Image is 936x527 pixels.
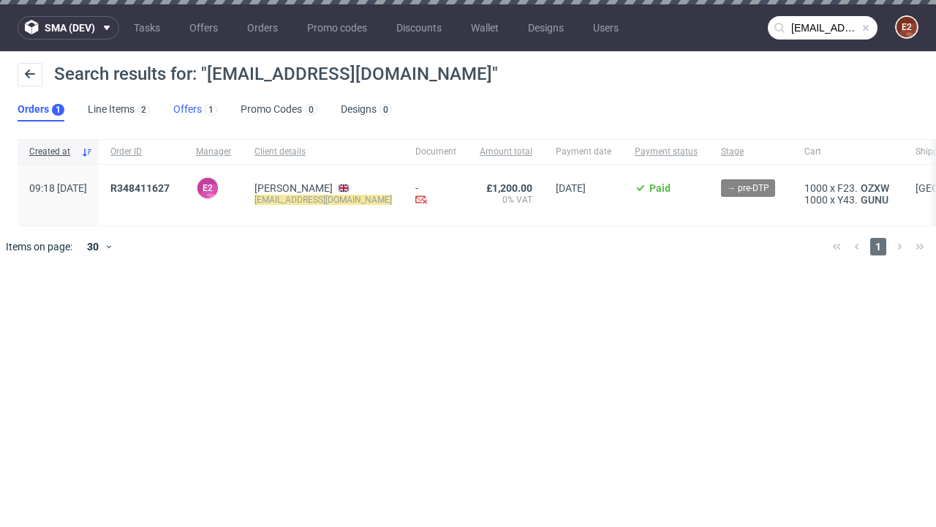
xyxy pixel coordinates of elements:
[341,98,392,122] a: Designs0
[110,182,173,194] a: R348411627
[18,16,119,40] button: sma (dev)
[45,23,95,33] span: sma (dev)
[6,239,72,254] span: Items on page:
[254,146,392,158] span: Client details
[110,182,170,194] span: R348411627
[56,105,61,115] div: 1
[556,146,611,158] span: Payment date
[804,182,828,194] span: 1000
[556,182,586,194] span: [DATE]
[480,146,532,158] span: Amount total
[804,194,828,206] span: 1000
[298,16,376,40] a: Promo codes
[804,146,892,158] span: Cart
[870,238,886,255] span: 1
[858,194,891,206] a: GUNU
[462,16,507,40] a: Wallet
[721,146,781,158] span: Stage
[837,194,858,206] span: Y43.
[415,146,456,158] span: Document
[383,105,388,115] div: 0
[29,146,75,158] span: Created at
[486,182,532,194] span: £1,200.00
[88,98,150,122] a: Line Items2
[125,16,169,40] a: Tasks
[480,194,532,206] span: 0% VAT
[197,178,218,198] figcaption: e2
[254,182,333,194] a: [PERSON_NAME]
[181,16,227,40] a: Offers
[837,182,858,194] span: F23.
[804,182,892,194] div: x
[29,182,87,194] span: 09:18 [DATE]
[804,194,892,206] div: x
[208,105,214,115] div: 1
[584,16,627,40] a: Users
[254,195,392,205] mark: [EMAIL_ADDRESS][DOMAIN_NAME]
[78,236,105,257] div: 30
[110,146,173,158] span: Order ID
[519,16,573,40] a: Designs
[18,98,64,122] a: Orders1
[54,64,498,84] span: Search results for: "[EMAIL_ADDRESS][DOMAIN_NAME]"
[309,105,314,115] div: 0
[415,182,456,208] div: -
[635,146,698,158] span: Payment status
[649,182,671,194] span: Paid
[241,98,317,122] a: Promo Codes0
[388,16,450,40] a: Discounts
[238,16,287,40] a: Orders
[897,17,917,37] figcaption: e2
[173,98,217,122] a: Offers1
[196,146,231,158] span: Manager
[141,105,146,115] div: 2
[858,182,892,194] a: OZXW
[727,182,769,195] span: → pre-DTP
